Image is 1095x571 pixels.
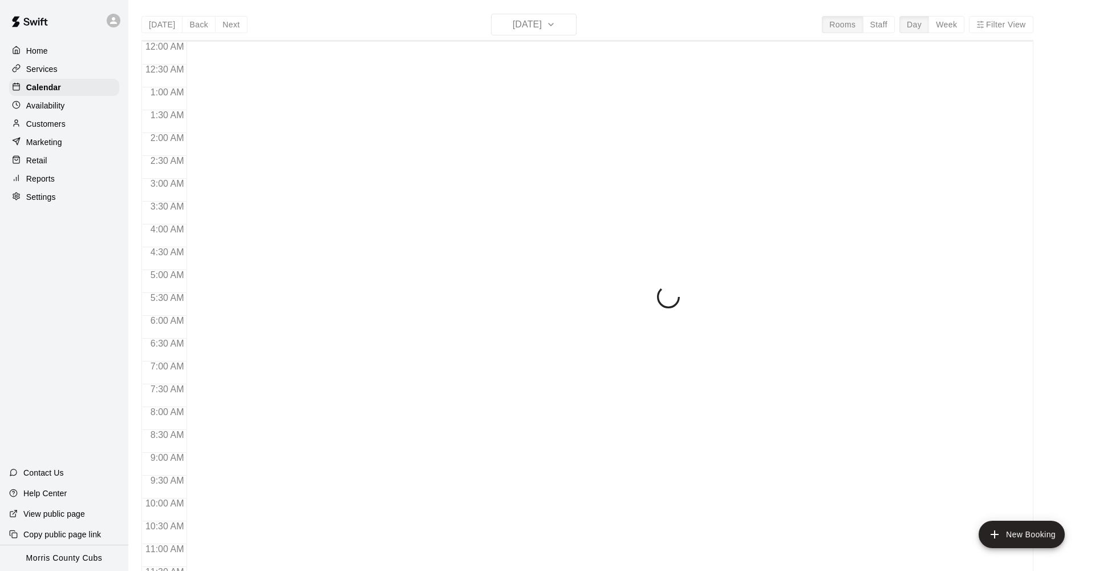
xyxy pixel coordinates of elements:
[9,115,119,132] a: Customers
[148,384,187,394] span: 7:30 AM
[9,79,119,96] a: Calendar
[148,179,187,188] span: 3:00 AM
[26,45,48,57] p: Home
[23,508,85,520] p: View public page
[143,498,187,508] span: 10:00 AM
[979,521,1065,548] button: add
[9,134,119,151] a: Marketing
[148,110,187,120] span: 1:30 AM
[148,361,187,371] span: 7:00 AM
[148,476,187,485] span: 9:30 AM
[26,191,56,203] p: Settings
[148,133,187,143] span: 2:00 AM
[148,202,187,211] span: 3:30 AM
[148,316,187,325] span: 6:00 AM
[26,173,55,184] p: Reports
[26,100,65,111] p: Availability
[9,61,119,78] a: Services
[23,488,67,499] p: Help Center
[143,65,187,74] span: 12:30 AM
[143,521,187,531] span: 10:30 AM
[148,430,187,440] span: 8:30 AM
[148,156,187,166] span: 2:30 AM
[148,224,187,234] span: 4:00 AM
[9,42,119,59] a: Home
[143,544,187,554] span: 11:00 AM
[148,453,187,463] span: 9:00 AM
[148,339,187,348] span: 6:30 AM
[148,407,187,417] span: 8:00 AM
[148,87,187,97] span: 1:00 AM
[148,270,187,280] span: 5:00 AM
[23,467,64,478] p: Contact Us
[148,247,187,257] span: 4:30 AM
[26,552,103,564] p: Morris County Cubs
[9,97,119,114] a: Availability
[26,155,47,166] p: Retail
[9,152,119,169] a: Retail
[26,136,62,148] p: Marketing
[9,170,119,187] a: Reports
[9,188,119,206] a: Settings
[23,529,101,540] p: Copy public page link
[26,63,58,75] p: Services
[26,82,61,93] p: Calendar
[148,293,187,303] span: 5:30 AM
[143,42,187,51] span: 12:00 AM
[26,118,66,130] p: Customers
